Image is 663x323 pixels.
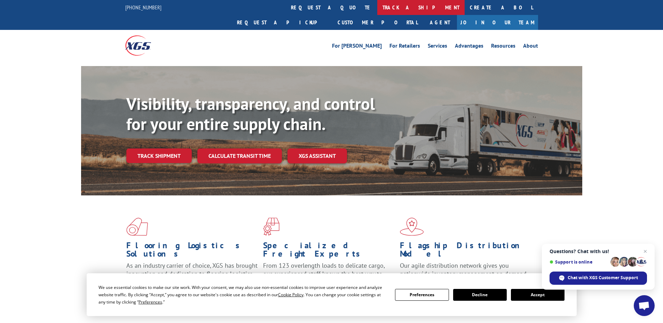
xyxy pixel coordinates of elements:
[550,272,647,285] span: Chat with XGS Customer Support
[568,275,638,281] span: Chat with XGS Customer Support
[400,218,424,236] img: xgs-icon-flagship-distribution-model-red
[125,4,161,11] a: [PHONE_NUMBER]
[126,241,258,261] h1: Flooring Logistics Solutions
[287,148,347,163] a: XGS ASSISTANT
[453,289,507,301] button: Decline
[389,43,420,51] a: For Retailers
[523,43,538,51] a: About
[126,261,258,286] span: As an industry carrier of choice, XGS has brought innovation and dedication to flooring logistics...
[491,43,515,51] a: Resources
[428,43,447,51] a: Services
[332,43,382,51] a: For [PERSON_NAME]
[511,289,565,301] button: Accept
[550,249,647,254] span: Questions? Chat with us!
[98,284,387,306] div: We use essential cookies to make our site work. With your consent, we may also use non-essential ...
[87,273,577,316] div: Cookie Consent Prompt
[232,15,332,30] a: Request a pickup
[550,259,608,265] span: Support is online
[139,299,162,305] span: Preferences
[126,93,375,135] b: Visibility, transparency, and control for your entire supply chain.
[263,218,279,236] img: xgs-icon-focused-on-flooring-red
[263,241,395,261] h1: Specialized Freight Experts
[457,15,538,30] a: Join Our Team
[263,261,395,292] p: From 123 overlength loads to delicate cargo, our experienced staff knows the best way to move you...
[395,289,449,301] button: Preferences
[126,148,192,163] a: Track shipment
[400,241,531,261] h1: Flagship Distribution Model
[634,295,655,316] a: Open chat
[423,15,457,30] a: Agent
[455,43,483,51] a: Advantages
[332,15,423,30] a: Customer Portal
[126,218,148,236] img: xgs-icon-total-supply-chain-intelligence-red
[197,148,282,163] a: Calculate transit time
[278,292,303,298] span: Cookie Policy
[400,261,528,278] span: Our agile distribution network gives you nationwide inventory management on demand.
